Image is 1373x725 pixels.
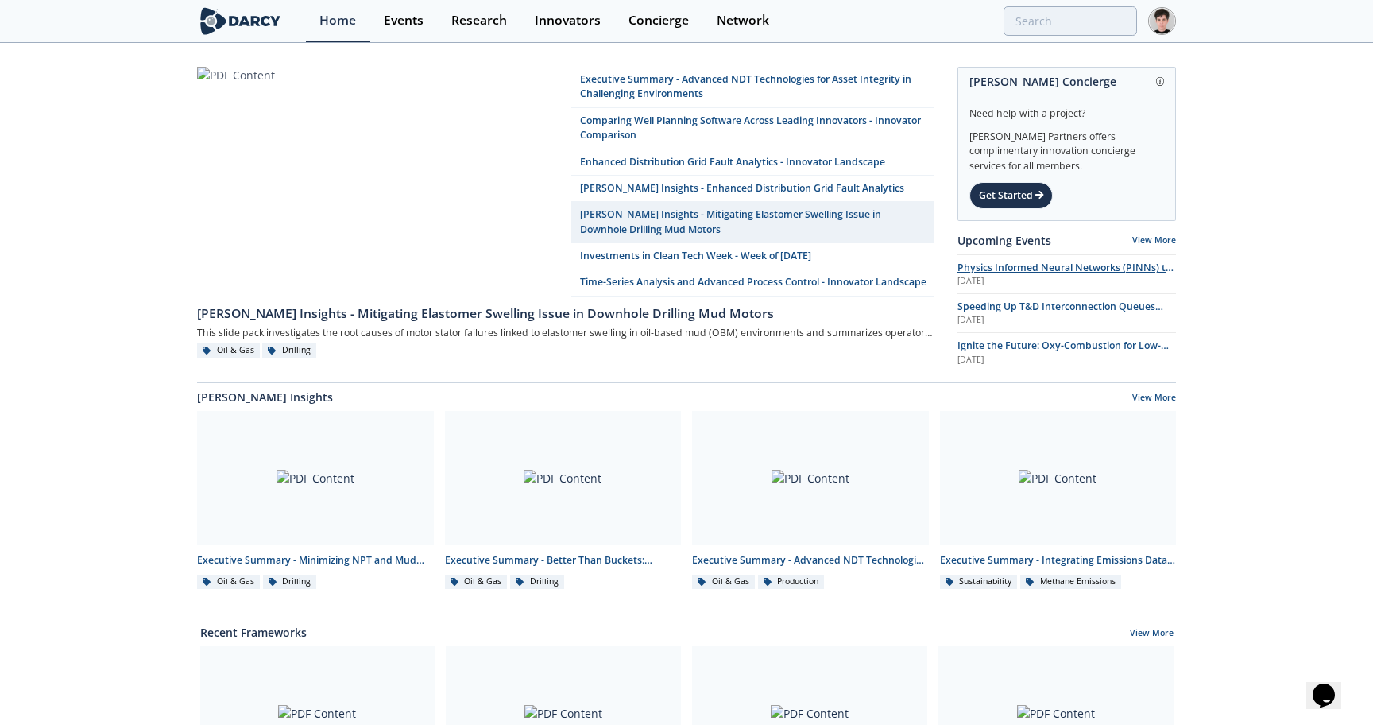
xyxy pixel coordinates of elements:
span: Speeding Up T&D Interconnection Queues with Enhanced Software Solutions [957,300,1163,328]
img: Profile [1148,7,1176,35]
div: Network [717,14,769,27]
input: Advanced Search [1004,6,1137,36]
a: [PERSON_NAME] Insights - Enhanced Distribution Grid Fault Analytics [571,176,934,202]
a: Upcoming Events [957,232,1051,249]
div: Sustainability [940,575,1018,589]
div: Executive Summary - Minimizing NPT and Mud Costs with Automated Fluids Intelligence [197,553,434,568]
div: [DATE] [957,354,1176,366]
a: Speeding Up T&D Interconnection Queues with Enhanced Software Solutions [DATE] [957,300,1176,327]
div: This slide pack investigates the root causes of motor stator failures linked to elastomer swellin... [197,324,934,343]
img: logo-wide.svg [197,7,284,35]
a: PDF Content Executive Summary - Better Than Buckets: Advancing Hole Cleaning with Automated Cutti... [439,411,687,590]
div: Executive Summary - Better Than Buckets: Advancing Hole Cleaning with Automated Cuttings Monitoring [445,553,682,568]
div: Executive Summary - Integrating Emissions Data for Compliance and Operational Action [940,553,1177,568]
div: [DATE] [957,275,1176,288]
a: Enhanced Distribution Grid Fault Analytics - Innovator Landscape [571,149,934,176]
div: Oil & Gas [197,575,260,589]
span: Physics Informed Neural Networks (PINNs) to Accelerate Subsurface Scenario Analysis [957,261,1174,289]
div: Get Started [969,182,1053,209]
a: View More [1132,392,1176,406]
div: Events [384,14,424,27]
div: [PERSON_NAME] Partners offers complimentary innovation concierge services for all members. [969,121,1164,173]
a: Comparing Well Planning Software Across Leading Innovators - Innovator Comparison [571,108,934,149]
a: Investments in Clean Tech Week - Week of [DATE] [571,243,934,269]
a: [PERSON_NAME] Insights - Mitigating Elastomer Swelling Issue in Downhole Drilling Mud Motors [197,297,934,324]
a: Physics Informed Neural Networks (PINNs) to Accelerate Subsurface Scenario Analysis [DATE] [957,261,1176,288]
div: Drilling [262,343,316,358]
a: View More [1130,627,1174,642]
iframe: chat widget [1306,661,1357,709]
div: [DATE] [957,314,1176,327]
a: Recent Frameworks [200,624,307,641]
div: Drilling [510,575,564,589]
div: Oil & Gas [197,343,260,358]
div: Research [451,14,507,27]
a: View More [1132,235,1176,246]
div: Drilling [263,575,317,589]
a: [PERSON_NAME] Insights - Mitigating Elastomer Swelling Issue in Downhole Drilling Mud Motors [571,202,934,243]
div: Methane Emissions [1020,575,1121,589]
div: [PERSON_NAME] Insights - Mitigating Elastomer Swelling Issue in Downhole Drilling Mud Motors [197,304,934,324]
div: Concierge [628,14,689,27]
div: Need help with a project? [969,95,1164,121]
div: Innovators [535,14,601,27]
div: Oil & Gas [692,575,755,589]
a: PDF Content Executive Summary - Minimizing NPT and Mud Costs with Automated Fluids Intelligence O... [191,411,439,590]
div: Home [319,14,356,27]
a: PDF Content Executive Summary - Integrating Emissions Data for Compliance and Operational Action ... [934,411,1182,590]
a: Time-Series Analysis and Advanced Process Control - Innovator Landscape [571,269,934,296]
span: Ignite the Future: Oxy-Combustion for Low-Carbon Power [957,339,1169,366]
div: Production [758,575,825,589]
a: Ignite the Future: Oxy-Combustion for Low-Carbon Power [DATE] [957,339,1176,366]
a: [PERSON_NAME] Insights [197,389,333,405]
div: Oil & Gas [445,575,508,589]
a: PDF Content Executive Summary - Advanced NDT Technologies for Asset Integrity in Challenging Envi... [686,411,934,590]
img: information.svg [1156,77,1165,86]
div: Executive Summary - Advanced NDT Technologies for Asset Integrity in Challenging Environments [692,553,929,568]
a: Executive Summary - Advanced NDT Technologies for Asset Integrity in Challenging Environments [571,67,934,108]
div: [PERSON_NAME] Concierge [969,68,1164,95]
